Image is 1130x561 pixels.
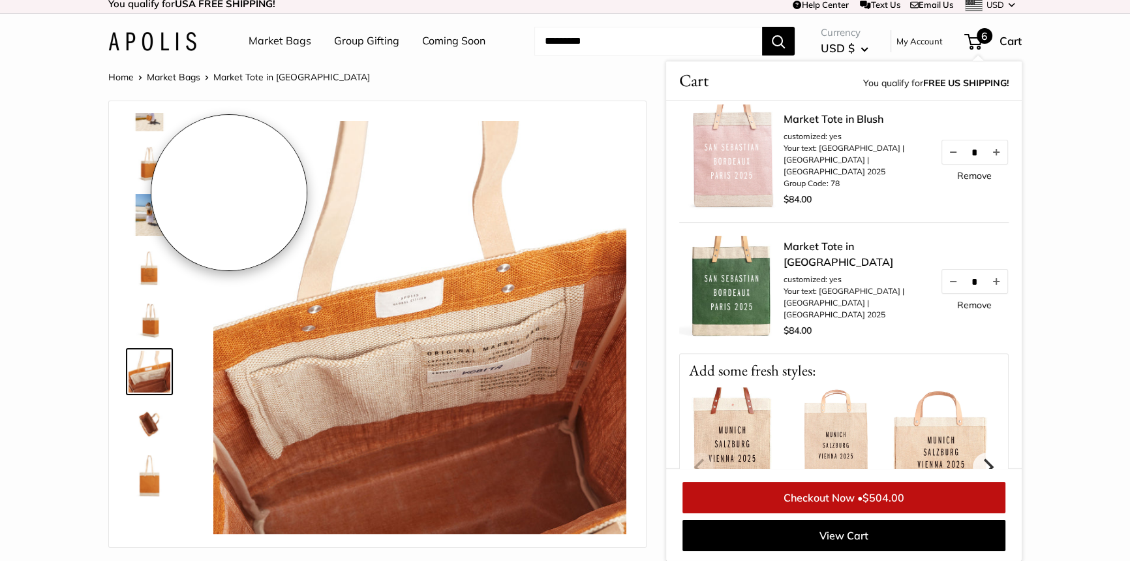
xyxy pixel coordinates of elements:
nav: Breadcrumb [108,69,370,86]
strong: FREE US SHIPPING! [923,77,1009,89]
span: USD $ [821,41,855,55]
a: Market Tote in Cognac [126,191,173,238]
a: Checkout Now •$504.00 [682,482,1005,513]
a: Market Tote in Cognac [126,348,173,395]
a: Market Bags [147,71,200,83]
a: View Cart [682,520,1005,551]
span: $84.00 [784,193,812,205]
img: Market Tote in Cognac [213,121,626,534]
img: Market Tote in Cognac [129,351,170,393]
li: Your text: [GEOGRAPHIC_DATA] | [GEOGRAPHIC_DATA] | [GEOGRAPHIC_DATA] 2025 [784,142,927,178]
input: Quantity [964,146,985,157]
button: USD $ [821,38,868,59]
button: Decrease quantity by 1 [942,140,964,164]
a: Remove [957,300,992,310]
a: Market Tote in Cognac [126,400,173,447]
span: Currency [821,24,868,42]
button: Search [762,27,795,56]
span: Market Tote in [GEOGRAPHIC_DATA] [213,71,370,83]
img: Market Tote in Cognac [129,298,170,340]
a: Market Tote in [GEOGRAPHIC_DATA] [784,238,927,270]
span: $84.00 [784,325,812,336]
a: Market Tote in Blush [784,111,927,127]
span: Cart [679,68,709,93]
a: Market Tote in Cognac [126,453,173,500]
li: Your text: [GEOGRAPHIC_DATA] | [GEOGRAPHIC_DATA] | [GEOGRAPHIC_DATA] 2025 [784,285,927,321]
span: $504.00 [863,491,904,504]
button: Increase quantity by 1 [985,270,1007,293]
img: description_Make it yours with custom printed text. [679,236,784,340]
p: Add some fresh styles: [680,354,1008,387]
img: Market Tote in Cognac [129,246,170,288]
input: Quantity [964,276,985,287]
span: You qualify for [863,74,1009,93]
img: Market Tote in Cognac [129,142,170,184]
img: Apolis [108,32,196,51]
button: Increase quantity by 1 [985,140,1007,164]
a: Group Gifting [334,31,399,51]
input: Search... [534,27,762,56]
a: Remove [957,171,992,180]
a: Home [108,71,134,83]
img: Market Tote in Cognac [129,403,170,445]
li: Group Code: 78 [784,178,927,189]
a: Market Bags [249,31,311,51]
a: 6 Cart [966,31,1022,52]
li: customized: yes [784,131,927,142]
img: Market Tote in Cognac [129,194,170,236]
button: Next [973,453,1001,481]
a: Market Tote in Cognac [126,296,173,343]
span: Cart [1000,34,1022,48]
a: My Account [896,33,943,49]
a: Market Tote in Cognac [126,139,173,186]
a: Coming Soon [422,31,485,51]
span: 6 [977,28,992,44]
button: Decrease quantity by 1 [942,270,964,293]
img: Market Tote in Cognac [129,455,170,497]
a: Market Tote in Cognac [126,244,173,291]
li: customized: yes [784,274,927,285]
